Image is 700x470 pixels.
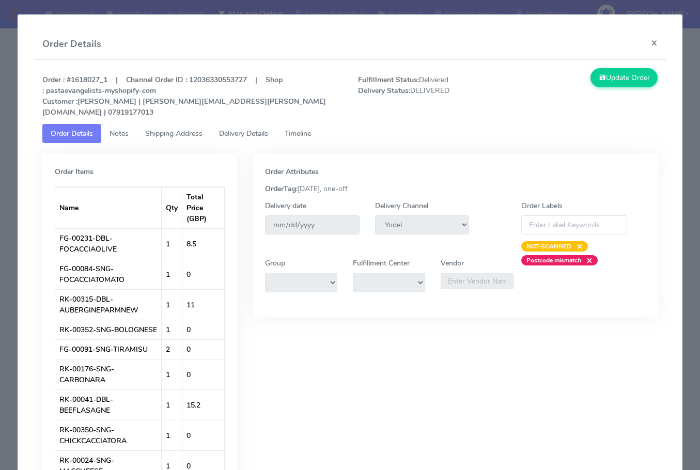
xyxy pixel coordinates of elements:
td: RK-00315-DBL-AUBERGINEPARMNEW [55,289,162,320]
label: Order Labels [521,200,563,211]
td: 15.2 [182,389,224,420]
button: Close [643,29,666,56]
td: 11 [182,289,224,320]
td: 0 [182,339,224,359]
td: 0 [182,259,224,289]
td: 0 [182,420,224,450]
input: Enter Label Keywords [521,215,628,234]
td: 0 [182,320,224,339]
td: RK-00350-SNG-CHICKCACCIATORA [55,420,162,450]
td: FG-00084-SNG-FOCACCIATOMATO [55,259,162,289]
td: 0 [182,359,224,389]
input: Enter Vendor Name [441,273,513,289]
td: FG-00231-DBL-FOCACCIAOLIVE [55,228,162,259]
th: Qty [162,187,182,228]
td: FG-00091-SNG-TIRAMISU [55,339,162,359]
td: 1 [162,228,182,259]
span: Notes [110,129,129,138]
strong: Customer : [42,97,77,106]
span: Shipping Address [145,129,203,138]
strong: Order Attributes [265,167,319,177]
strong: Delivery Status: [358,86,410,96]
div: [DATE], one-off [257,183,653,194]
th: Name [55,187,162,228]
span: Order Details [51,129,93,138]
span: Delivered DELIVERED [350,74,508,118]
strong: NOT-SCANNED [526,242,571,250]
span: Delivery Details [219,129,268,138]
label: Delivery date [265,200,306,211]
span: × [571,241,583,252]
button: Update Order [590,68,658,87]
strong: Order Items [55,167,94,177]
td: 1 [162,389,182,420]
td: 1 [162,320,182,339]
strong: OrderTag: [265,184,298,194]
ul: Tabs [42,124,658,143]
td: 8.5 [182,228,224,259]
strong: Fulfillment Status: [358,75,419,85]
td: RK-00041-DBL-BEEFLASAGNE [55,389,162,420]
td: RK-00352-SNG-BOLOGNESE [55,320,162,339]
label: Delivery Channel [375,200,428,211]
td: 1 [162,259,182,289]
label: Group [265,258,285,269]
span: Timeline [285,129,311,138]
th: Total Price (GBP) [182,187,224,228]
td: 2 [162,339,182,359]
td: 1 [162,289,182,320]
td: 1 [162,420,182,450]
label: Vendor [441,258,464,269]
td: RK-00176-SNG-CARBONARA [55,359,162,389]
td: 1 [162,359,182,389]
span: × [581,255,593,265]
strong: Order : #1618027_1 | Channel Order ID : 12036330553727 | Shop : pastaevangelists-myshopify-com [P... [42,75,326,117]
strong: Postcode mismatch [526,256,581,264]
h4: Order Details [42,37,101,51]
label: Fulfillment Center [353,258,410,269]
